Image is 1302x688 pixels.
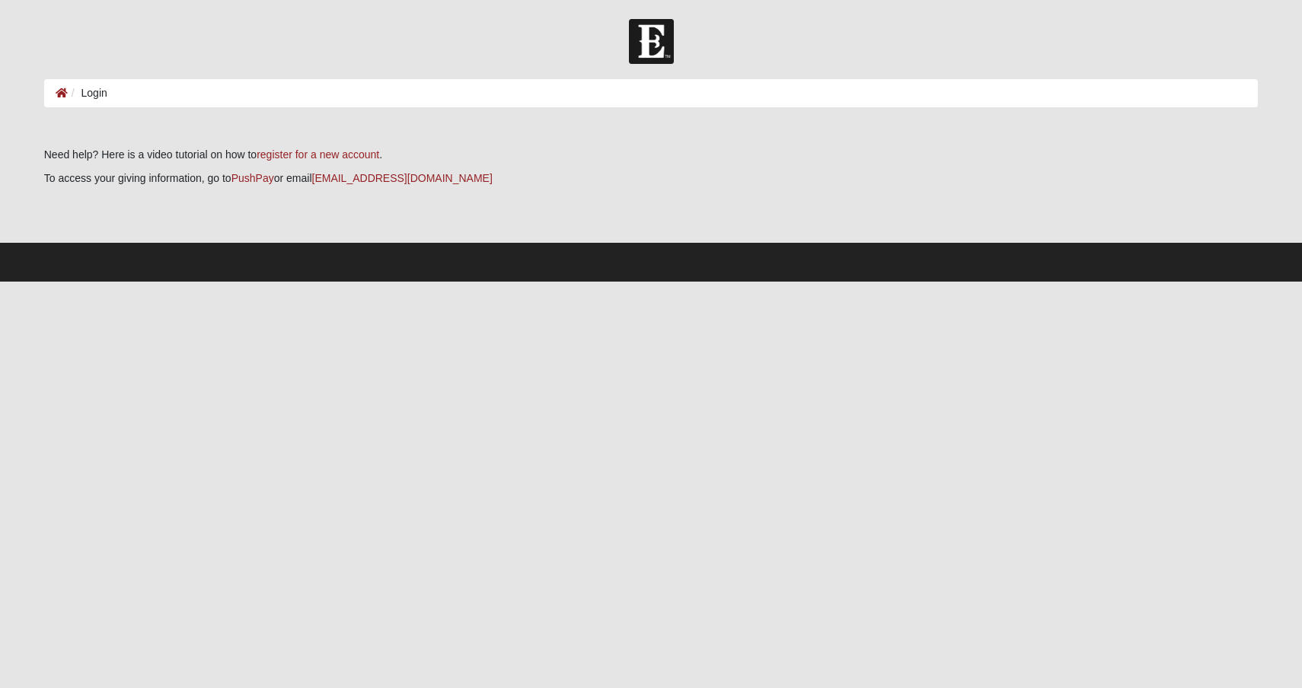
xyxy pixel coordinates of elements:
[629,19,674,64] img: Church of Eleven22 Logo
[68,85,107,101] li: Login
[44,170,1259,186] p: To access your giving information, go to or email
[231,172,274,184] a: PushPay
[312,172,493,184] a: [EMAIL_ADDRESS][DOMAIN_NAME]
[257,148,379,161] a: register for a new account
[44,147,1259,163] p: Need help? Here is a video tutorial on how to .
